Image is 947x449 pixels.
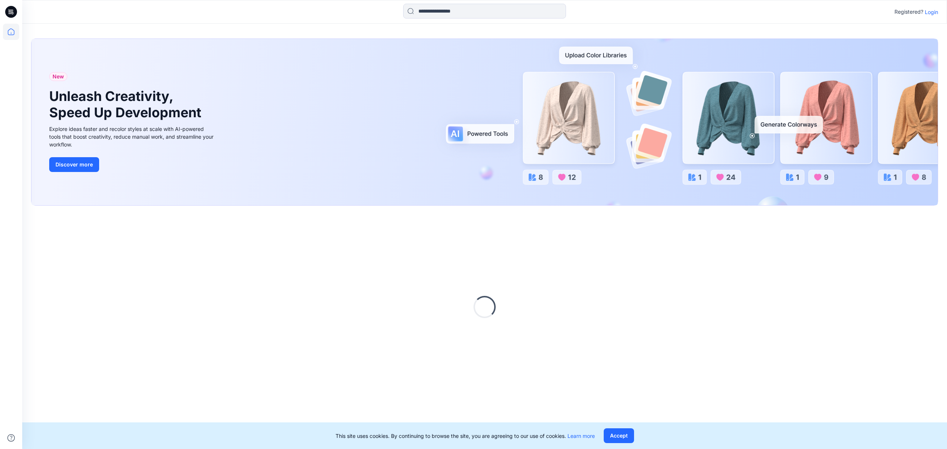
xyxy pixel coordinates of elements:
[894,7,923,16] p: Registered?
[336,432,595,440] p: This site uses cookies. By continuing to browse the site, you are agreeing to our use of cookies.
[604,428,634,443] button: Accept
[49,157,99,172] button: Discover more
[49,88,205,120] h1: Unleash Creativity, Speed Up Development
[53,72,64,81] span: New
[49,157,216,172] a: Discover more
[49,125,216,148] div: Explore ideas faster and recolor styles at scale with AI-powered tools that boost creativity, red...
[925,8,938,16] p: Login
[567,433,595,439] a: Learn more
